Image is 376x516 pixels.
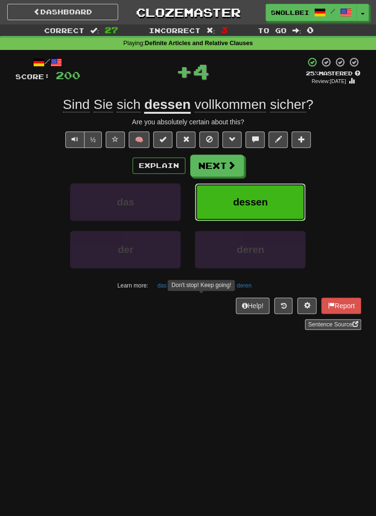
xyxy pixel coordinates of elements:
[105,25,118,35] span: 27
[133,157,185,174] button: Explain
[56,69,80,81] span: 200
[94,97,113,112] span: Sie
[117,196,134,207] span: das
[271,8,309,17] span: Snollbeir
[106,132,125,148] button: Favorite sentence (alt+f)
[117,97,141,112] span: sich
[245,132,265,148] button: Discuss sentence (alt+u)
[84,132,102,148] button: ½
[307,25,314,35] span: 0
[191,97,313,112] span: ?
[153,132,172,148] button: Set this sentence to 100% Mastered (alt+m)
[44,26,85,35] span: Correct
[90,27,99,34] span: :
[193,59,209,83] span: 4
[233,196,267,207] span: dessen
[321,298,361,314] button: Report
[63,97,90,112] span: Sind
[292,27,301,34] span: :
[266,4,357,21] a: Snollbeir /
[236,298,270,314] button: Help!
[194,97,266,112] span: vollkommen
[15,57,80,69] div: /
[274,298,292,314] button: Round history (alt+y)
[15,117,361,127] div: Are you absolutely certain about this?
[206,27,215,34] span: :
[118,244,133,255] span: der
[168,280,235,291] div: Don't stop! Keep going!
[195,231,305,268] button: deren
[305,319,361,330] a: Sentence Source
[129,132,149,148] button: 🧠
[190,155,244,177] button: Next
[70,183,181,221] button: das
[70,231,181,268] button: der
[312,78,346,84] small: Review: [DATE]
[270,97,306,112] span: sicher
[7,4,118,20] a: Dashboard
[176,57,193,85] span: +
[152,278,172,293] button: das
[145,40,253,47] strong: Definite Articles and Relative Clauses
[133,4,243,21] a: Clozemaster
[268,132,288,148] button: Edit sentence (alt+d)
[220,25,227,35] span: 3
[15,72,50,81] span: Score:
[63,132,102,148] div: Text-to-speech controls
[144,97,191,114] u: dessen
[330,8,335,14] span: /
[117,282,148,289] small: Learn more:
[258,26,287,35] span: To go
[305,70,361,77] div: Mastered
[231,278,257,293] button: deren
[199,132,218,148] button: Ignore sentence (alt+i)
[149,26,201,35] span: Incorrect
[222,132,242,148] button: Grammar (alt+g)
[65,132,85,148] button: Play sentence audio (ctl+space)
[176,132,195,148] button: Reset to 0% Mastered (alt+r)
[195,183,305,221] button: dessen
[306,70,319,76] span: 25 %
[237,244,264,255] span: deren
[291,132,311,148] button: Add to collection (alt+a)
